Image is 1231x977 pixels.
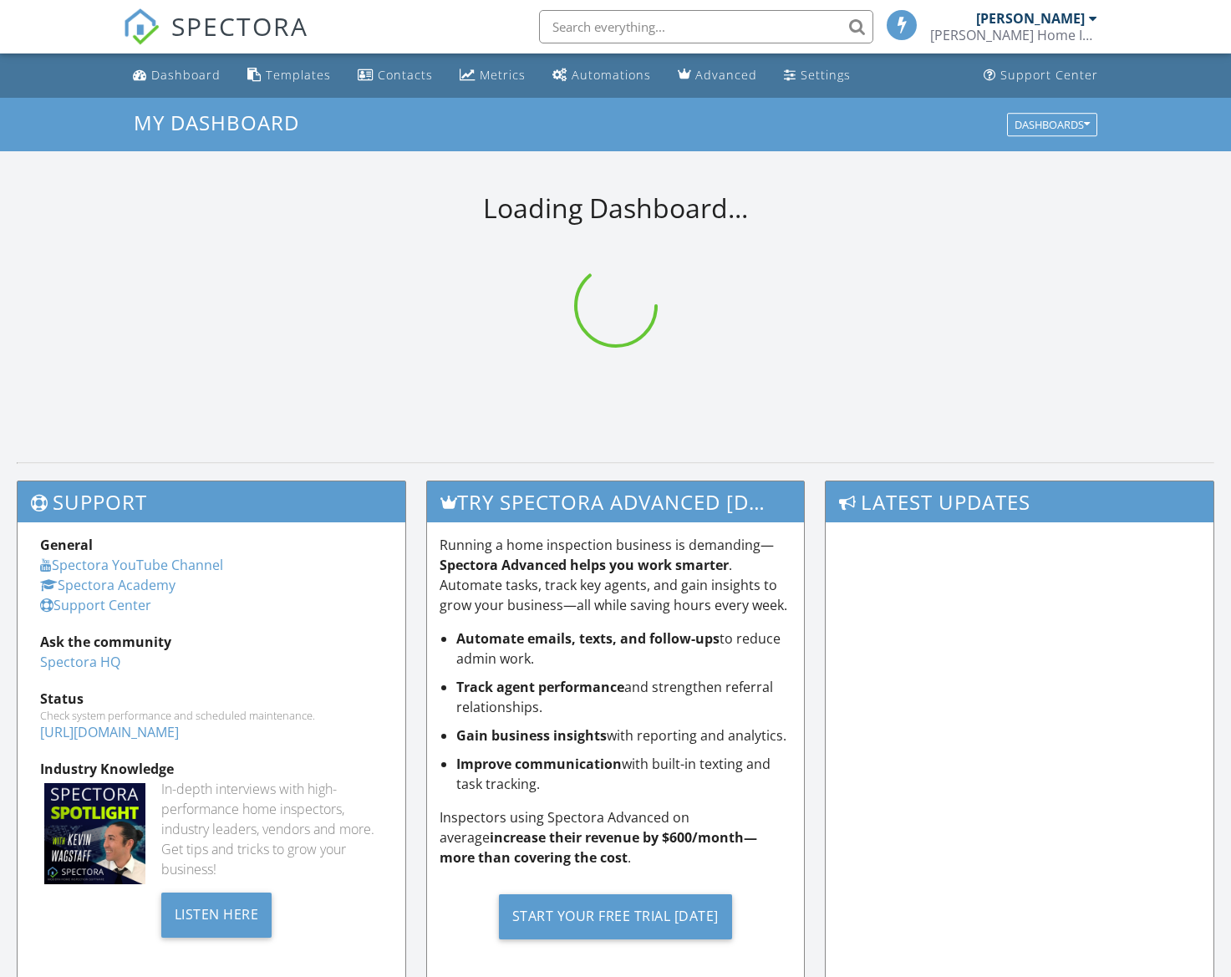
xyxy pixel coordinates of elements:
h3: Try spectora advanced [DATE] [427,481,805,522]
a: Settings [777,60,857,91]
p: Inspectors using Spectora Advanced on average . [440,807,792,868]
div: Contacts [378,67,433,83]
h3: Latest Updates [826,481,1213,522]
li: and strengthen referral relationships. [456,677,792,717]
div: Dashboard [151,67,221,83]
div: Advanced [695,67,757,83]
div: Status [40,689,383,709]
a: Dashboard [126,60,227,91]
div: Check system performance and scheduled maintenance. [40,709,383,722]
div: Templates [266,67,331,83]
li: to reduce admin work. [456,628,792,669]
div: Greene Home Inspections LLC [930,27,1097,43]
a: Templates [241,60,338,91]
a: Spectora HQ [40,653,120,671]
strong: Gain business insights [456,726,607,745]
div: Support Center [1000,67,1098,83]
strong: increase their revenue by $600/month—more than covering the cost [440,828,757,867]
li: with reporting and analytics. [456,725,792,745]
div: Listen Here [161,893,272,938]
a: Advanced [671,60,764,91]
div: Dashboards [1015,119,1090,130]
strong: Improve communication [456,755,622,773]
a: Metrics [453,60,532,91]
img: The Best Home Inspection Software - Spectora [123,8,160,45]
a: Start Your Free Trial [DATE] [440,881,792,952]
span: My Dashboard [134,109,299,136]
h3: Support [18,481,405,522]
a: Spectora Academy [40,576,175,594]
li: with built-in texting and task tracking. [456,754,792,794]
div: Automations [572,67,651,83]
a: Listen Here [161,904,272,923]
div: Ask the community [40,632,383,652]
a: Support Center [977,60,1105,91]
a: Spectora YouTube Channel [40,556,223,574]
a: Support Center [40,596,151,614]
div: Industry Knowledge [40,759,383,779]
div: Settings [801,67,851,83]
div: [PERSON_NAME] [976,10,1085,27]
div: Metrics [480,67,526,83]
span: SPECTORA [171,8,308,43]
strong: Spectora Advanced helps you work smarter [440,556,729,574]
strong: General [40,536,93,554]
strong: Automate emails, texts, and follow-ups [456,629,720,648]
button: Dashboards [1007,113,1097,136]
div: Start Your Free Trial [DATE] [499,894,732,939]
a: SPECTORA [123,23,308,58]
p: Running a home inspection business is demanding— . Automate tasks, track key agents, and gain ins... [440,535,792,615]
a: Automations (Basic) [546,60,658,91]
div: In-depth interviews with high-performance home inspectors, industry leaders, vendors and more. Ge... [161,779,383,879]
img: Spectoraspolightmain [44,783,145,884]
strong: Track agent performance [456,678,624,696]
a: Contacts [351,60,440,91]
a: [URL][DOMAIN_NAME] [40,723,179,741]
input: Search everything... [539,10,873,43]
